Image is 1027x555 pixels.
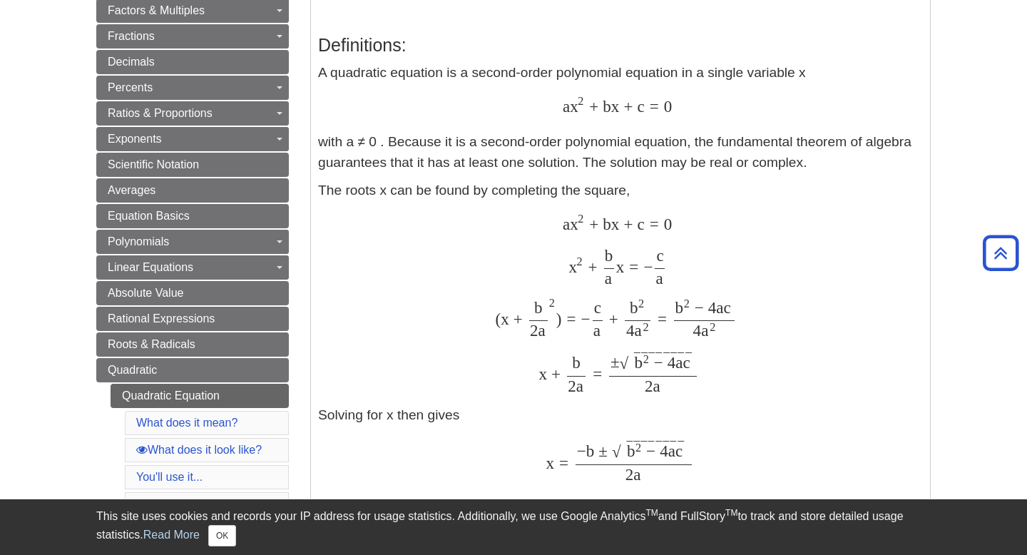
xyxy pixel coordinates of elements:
[570,97,578,116] span: x
[725,508,737,518] sup: TM
[108,56,155,68] span: Decimals
[724,298,731,317] span: c
[108,158,199,170] span: Scientific Notation
[96,332,289,357] a: Roots & Radicals
[612,442,621,461] span: √
[642,442,655,460] span: −
[675,353,683,372] span: a
[136,498,175,510] a: Video
[630,298,638,317] span: b
[96,76,289,100] a: Percents
[585,97,598,116] span: +
[96,50,289,74] a: Decimals
[568,258,577,276] span: x
[578,212,583,225] span: 2
[549,296,555,310] span: 2
[108,30,155,42] span: Fractions
[626,321,635,340] span: 4
[111,384,289,408] a: Quadratic Equation
[562,310,576,328] span: =
[605,310,618,328] span: +
[584,258,598,276] span: +
[634,321,641,340] span: a
[653,377,660,395] span: a
[96,24,289,49] a: Fractions
[318,497,603,511] a: Quadratic Equation -- from Wolfram MathWorld
[577,255,583,268] span: 2
[546,454,554,472] span: x
[96,127,289,151] a: Exponents
[655,442,668,460] span: 4
[96,153,289,177] a: Scientific Notation
[653,310,667,328] span: =
[675,298,684,317] span: b
[108,364,157,376] span: Quadratic
[611,97,620,116] span: x
[495,310,501,328] span: (
[108,312,215,325] span: Rational Expressions
[643,320,648,334] span: 2
[96,255,289,280] a: Linear Equations
[619,97,633,116] span: +
[650,353,663,372] span: −
[318,63,923,173] p: A quadratic equation is a second-order polynomial equation in a single variable x with a ≠ 0 . Be...
[593,321,601,340] span: a
[633,215,644,233] span: c
[638,297,644,310] span: 2
[585,215,598,233] span: +
[645,97,659,116] span: =
[605,246,613,265] span: b
[136,417,237,429] a: What does it mean?
[656,246,663,265] span: c
[710,320,715,334] span: 2
[96,281,289,305] a: Absolute Value
[598,215,611,233] span: b
[509,310,523,328] span: +
[616,258,625,276] span: x
[96,307,289,331] a: Rational Expressions
[645,377,653,395] span: 2
[701,321,708,340] span: a
[96,508,931,546] div: This site uses cookies and records your IP address for usage statistics. Additionally, we use Goo...
[588,365,602,383] span: =
[576,377,583,395] span: a
[576,310,591,328] span: −
[625,465,634,484] span: 2
[645,508,658,518] sup: TM
[108,4,205,16] span: Factors & Multiples
[568,377,576,395] span: 2
[627,442,635,460] span: b
[638,258,653,276] span: −
[563,97,570,116] span: a
[693,321,702,340] span: 4
[572,354,581,372] span: b
[108,235,169,248] span: Polynomials
[108,210,190,222] span: Equation Basics
[643,352,649,366] span: 2
[659,215,673,233] span: 0
[577,442,586,460] span: −
[610,352,620,371] span: ±
[598,97,611,116] span: b
[570,215,578,233] span: x
[318,35,923,56] h3: Definitions:
[704,298,717,317] span: 4
[108,133,162,145] span: Exponents
[538,321,545,340] span: a
[586,442,595,460] span: b
[655,269,663,287] span: a
[675,442,683,460] span: c
[108,261,193,273] span: Linear Equations
[645,215,659,233] span: =
[96,358,289,382] a: Quadratic
[563,215,570,233] span: a
[143,529,200,541] a: Read More
[136,444,262,456] a: What does it look like?
[547,365,561,383] span: +
[684,297,690,310] span: 2
[635,441,641,454] span: 2
[659,97,673,116] span: 0
[96,204,289,228] a: Equation Basics
[538,365,547,383] span: x
[668,442,675,460] span: a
